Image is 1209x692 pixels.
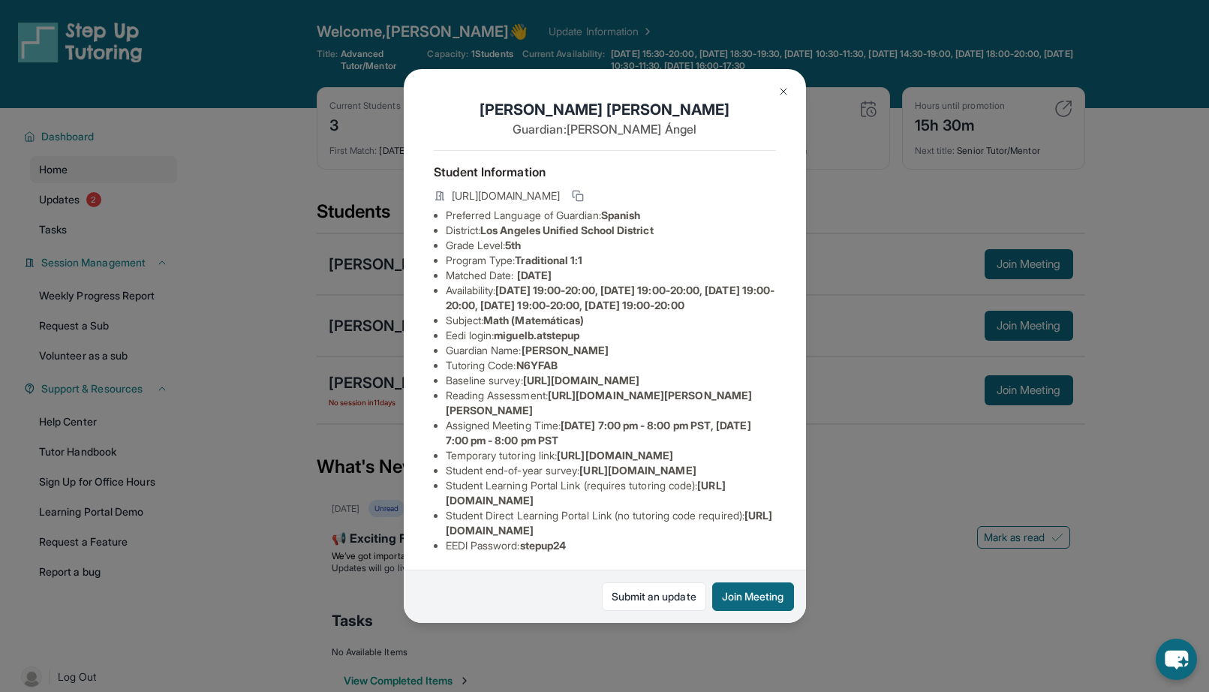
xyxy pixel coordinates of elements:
[452,188,560,203] span: [URL][DOMAIN_NAME]
[601,209,641,221] span: Spanish
[446,268,776,283] li: Matched Date:
[446,388,776,418] li: Reading Assessment :
[446,418,776,448] li: Assigned Meeting Time :
[446,238,776,253] li: Grade Level:
[515,254,582,266] span: Traditional 1:1
[434,99,776,120] h1: [PERSON_NAME] [PERSON_NAME]
[494,329,579,341] span: miguelb.atstepup
[446,478,776,508] li: Student Learning Portal Link (requires tutoring code) :
[569,187,587,205] button: Copy link
[446,538,776,553] li: EEDI Password :
[522,344,609,357] span: [PERSON_NAME]
[446,208,776,223] li: Preferred Language of Guardian:
[523,374,639,387] span: [URL][DOMAIN_NAME]
[446,448,776,463] li: Temporary tutoring link :
[557,449,673,462] span: [URL][DOMAIN_NAME]
[446,508,776,538] li: Student Direct Learning Portal Link (no tutoring code required) :
[446,358,776,373] li: Tutoring Code :
[446,328,776,343] li: Eedi login :
[777,86,789,98] img: Close Icon
[602,582,706,611] a: Submit an update
[480,224,653,236] span: Los Angeles Unified School District
[446,313,776,328] li: Subject :
[505,239,521,251] span: 5th
[446,463,776,478] li: Student end-of-year survey :
[579,464,696,477] span: [URL][DOMAIN_NAME]
[434,120,776,138] p: Guardian: [PERSON_NAME] Ángel
[446,343,776,358] li: Guardian Name :
[446,253,776,268] li: Program Type:
[520,539,567,552] span: stepup24
[446,284,775,311] span: [DATE] 19:00-20:00, [DATE] 19:00-20:00, [DATE] 19:00-20:00, [DATE] 19:00-20:00, [DATE] 19:00-20:00
[446,283,776,313] li: Availability:
[712,582,794,611] button: Join Meeting
[1156,639,1197,680] button: chat-button
[446,373,776,388] li: Baseline survey :
[483,314,584,326] span: Math (Matemáticas)
[516,359,558,372] span: N6YFAB
[434,163,776,181] h4: Student Information
[446,223,776,238] li: District:
[446,389,753,417] span: [URL][DOMAIN_NAME][PERSON_NAME][PERSON_NAME]
[446,419,751,447] span: [DATE] 7:00 pm - 8:00 pm PST, [DATE] 7:00 pm - 8:00 pm PST
[517,269,552,281] span: [DATE]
